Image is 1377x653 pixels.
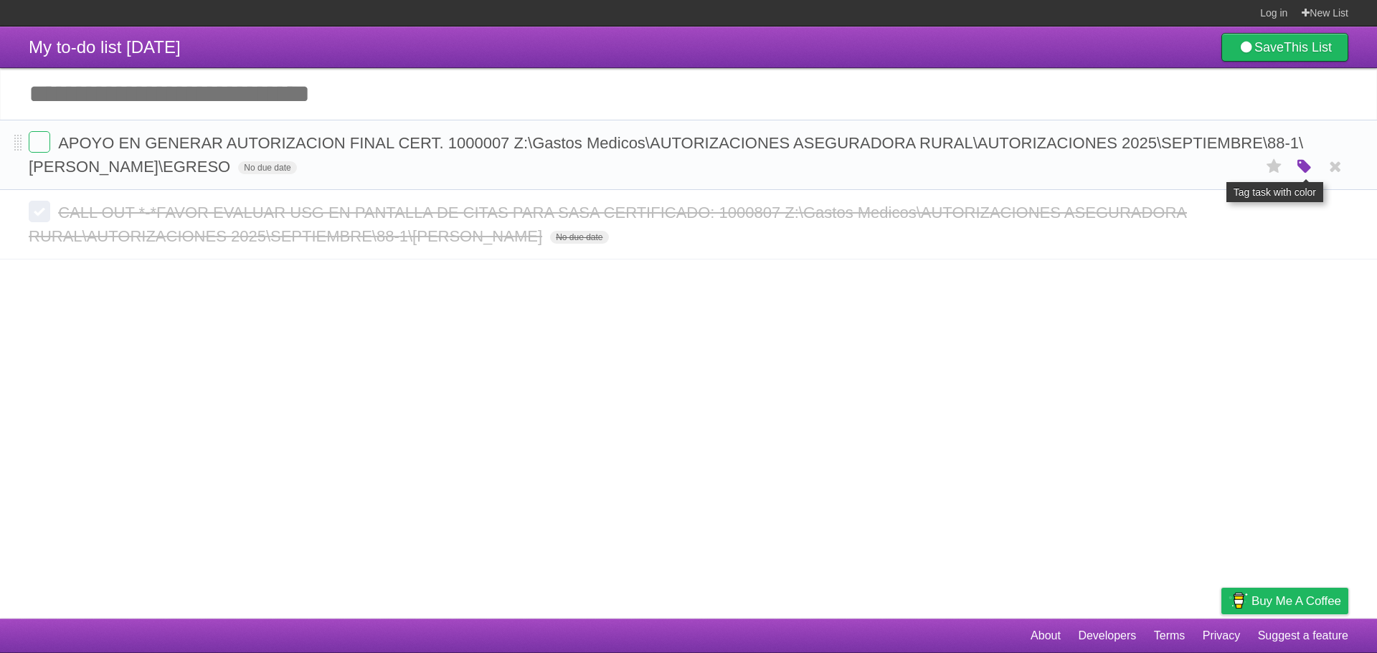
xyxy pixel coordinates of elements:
[29,201,50,222] label: Done
[238,161,296,174] span: No due date
[1221,588,1348,614] a: Buy me a coffee
[29,131,50,153] label: Done
[29,134,1303,176] span: APOYO EN GENERAR AUTORIZACION FINAL CERT. 1000007 Z:\Gastos Medicos\AUTORIZACIONES ASEGURADORA RU...
[550,231,608,244] span: No due date
[1258,622,1348,649] a: Suggest a feature
[1221,33,1348,62] a: SaveThis List
[1251,588,1341,614] span: Buy me a coffee
[1154,622,1186,649] a: Terms
[29,204,1187,245] span: CALL OUT *-*FAVOR EVALUAR USG EN PANTALLA DE CITAS PARA SASA CERTIFICADO: 1000807 Z:\Gastos Medic...
[1078,622,1136,649] a: Developers
[1261,155,1288,178] label: Star task
[1031,622,1061,649] a: About
[1284,40,1332,54] b: This List
[1203,622,1240,649] a: Privacy
[1229,588,1248,613] img: Buy me a coffee
[29,37,181,57] span: My to-do list [DATE]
